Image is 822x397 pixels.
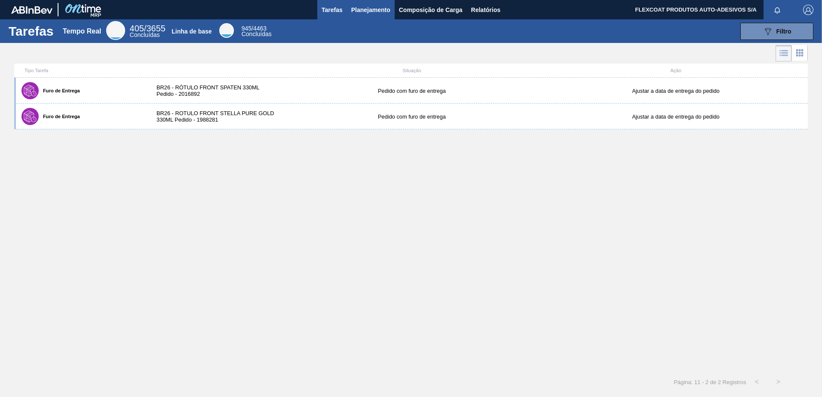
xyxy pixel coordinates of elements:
div: BR26 - ROTULO FRONT STELLA PURE GOLD 330ML Pedido - 1988281 [148,110,280,123]
span: 945 [242,25,252,32]
span: Planejamento [351,5,390,15]
h1: Tarefas [9,26,54,36]
div: Ação [544,68,808,73]
div: Pedido com furo de entrega [280,113,544,120]
div: Tipo Tarefa [16,68,148,73]
span: 1 - 2 de 2 Registros [697,379,746,385]
button: < [746,371,768,393]
div: Linha de base [172,28,212,35]
img: TNhmsLtSVTkK8tSr43FrP2fwEKptu5GPRR3wAAAABJRU5ErkJggg== [11,6,52,14]
div: Real Time [106,21,125,40]
div: Ajustar a data de entrega do pedido [544,88,808,94]
font: 4463 [253,25,267,32]
span: Página: 1 [674,379,697,385]
div: Ajustar a data de entrega do pedido [544,113,808,120]
div: Base Line [242,26,272,37]
span: Composição de Carga [399,5,463,15]
div: BR26 - RÓTULO FRONT SPATEN 330ML Pedido - 2016892 [148,84,280,97]
div: Visão em Cards [792,45,808,61]
span: Concluídas [242,31,272,37]
span: Tarefas [322,5,343,15]
div: Tempo Real [63,27,101,35]
font: 3655 [146,24,166,33]
button: > [768,371,789,393]
div: Visão em Lista [776,45,792,61]
div: Pedido com furo de entrega [280,88,544,94]
img: Logout [803,5,813,15]
div: Situação [280,68,544,73]
span: Filtro [776,28,791,35]
button: Filtro [740,23,813,40]
span: / [130,24,166,33]
span: / [242,25,267,32]
label: Furo de Entrega [39,114,80,119]
label: Furo de Entrega [39,88,80,93]
span: Relatórios [471,5,500,15]
span: Concluídas [130,31,160,38]
span: 405 [130,24,144,33]
button: Notificações [764,4,791,16]
div: Real Time [130,25,166,38]
div: Base Line [219,23,234,38]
